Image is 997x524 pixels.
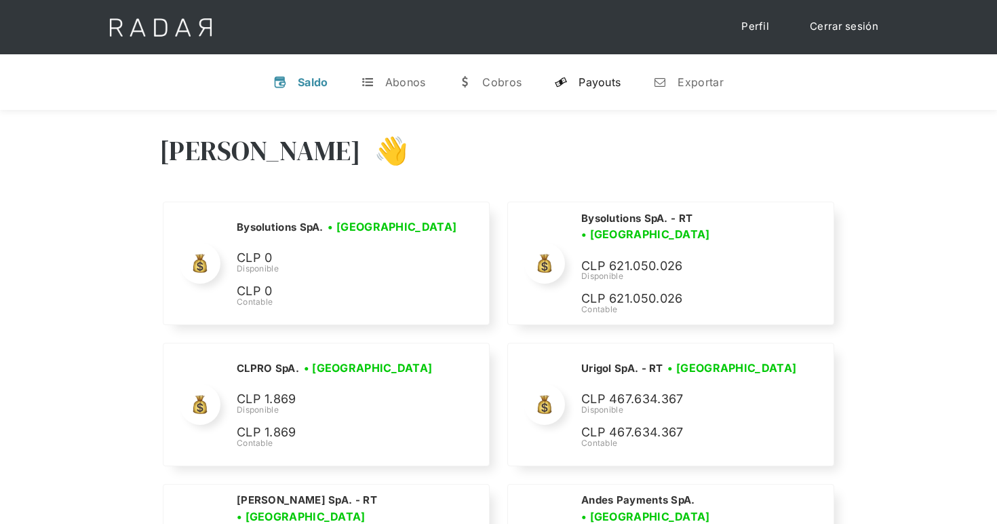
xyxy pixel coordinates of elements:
p: CLP 1.869 [237,423,440,443]
div: w [458,75,471,89]
h2: Urigol SpA. - RT [581,362,663,375]
h2: [PERSON_NAME] SpA. - RT [237,493,377,507]
h3: • [GEOGRAPHIC_DATA] [304,360,433,376]
h2: CLPRO SpA. [237,362,299,375]
div: Disponible [237,263,461,275]
div: Contable [581,303,817,316]
div: Disponible [581,270,817,282]
h2: Andes Payments SpA. [581,493,695,507]
div: Contable [237,437,440,449]
h2: Bysolutions SpA. - RT [581,212,692,225]
div: t [361,75,374,89]
div: v [273,75,287,89]
p: CLP 467.634.367 [581,423,785,443]
div: Disponible [237,404,440,416]
div: Contable [581,437,801,449]
p: CLP 1.869 [237,390,440,409]
div: Abonos [385,75,426,89]
div: Disponible [581,404,801,416]
p: CLP 621.050.026 [581,257,785,276]
div: Contable [237,296,461,308]
a: Cerrar sesión [796,14,892,40]
div: Payouts [579,75,621,89]
p: CLP 621.050.026 [581,289,785,309]
div: y [554,75,568,89]
h3: • [GEOGRAPHIC_DATA] [581,226,710,242]
div: n [653,75,667,89]
h3: • [GEOGRAPHIC_DATA] [328,219,456,235]
div: Cobros [482,75,522,89]
p: CLP 0 [237,248,440,268]
h2: Bysolutions SpA. [237,221,324,234]
div: Exportar [678,75,723,89]
p: CLP 0 [237,282,440,301]
p: CLP 467.634.367 [581,390,785,409]
h3: [PERSON_NAME] [159,134,361,168]
h3: • [GEOGRAPHIC_DATA] [667,360,796,376]
a: Perfil [728,14,783,40]
div: Saldo [298,75,328,89]
h3: 👋 [361,134,408,168]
